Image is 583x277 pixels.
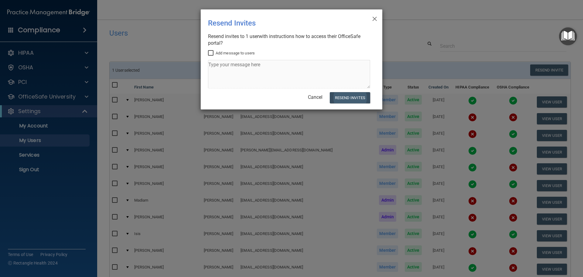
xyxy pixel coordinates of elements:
span: × [372,12,377,24]
button: Open Resource Center [559,27,577,45]
label: Add message to users [208,50,255,57]
div: Resend invites to 1 user with instructions how to access their OfficeSafe portal? [208,33,370,47]
button: Resend Invites [330,92,370,103]
div: Resend Invites [208,14,350,32]
a: Cancel [308,94,322,100]
input: Add message to users [208,51,215,56]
